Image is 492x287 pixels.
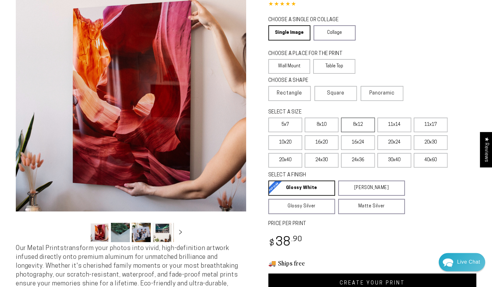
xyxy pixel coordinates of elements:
[90,223,109,242] button: Load image 1 in gallery view
[414,153,447,168] label: 40x60
[268,109,391,116] legend: SELECT A SIZE
[268,172,390,179] legend: SELECT A FINISH
[277,89,302,97] span: Rectangle
[480,132,492,167] div: Click to open Judge.me floating reviews tab
[439,253,485,271] div: Chat widget toggle
[43,191,92,201] a: Send a Message
[341,153,375,168] label: 24x36
[377,118,411,132] label: 11x14
[313,59,355,74] label: Table Top
[268,180,335,196] a: Glossy White
[305,135,338,150] label: 16x20
[377,135,411,150] label: 20x24
[111,223,130,242] button: Load image 2 in gallery view
[72,9,89,26] img: Helga
[369,91,395,96] span: Panoramic
[338,180,405,196] a: [PERSON_NAME]
[305,118,338,132] label: 8x10
[291,236,302,243] sup: .90
[132,223,151,242] button: Load image 3 in gallery view
[74,226,88,240] button: Slide left
[268,153,302,168] label: 20x40
[414,118,447,132] label: 11x17
[268,50,349,58] legend: CHOOSE A PLACE FOR THE PRINT
[68,180,85,185] span: Re:amaze
[268,118,302,132] label: 5x7
[269,239,275,248] span: $
[338,199,405,214] a: Matte Silver
[341,118,375,132] label: 8x12
[377,153,411,168] label: 30x40
[59,9,76,26] img: John
[457,253,480,271] div: Contact Us Directly
[327,89,344,97] span: Square
[268,59,310,74] label: Wall Mount
[173,226,187,240] button: Slide right
[341,135,375,150] label: 16x24
[46,9,62,26] img: Marie J
[268,236,303,249] bdi: 38
[268,199,335,214] a: Glossy Silver
[268,220,477,228] label: PRICE PER PRINT
[268,135,302,150] label: 10x20
[268,25,310,40] a: Single Image
[268,77,350,84] legend: CHOOSE A SHAPE
[414,135,447,150] label: 20x30
[9,29,125,35] div: We'll respond as soon as we can.
[268,259,477,267] h3: 🚚 Ships free
[305,153,338,168] label: 24x30
[268,16,350,24] legend: CHOOSE A SINGLE OR COLLAGE
[313,25,355,40] a: Collage
[48,181,85,185] span: We run on
[153,223,172,242] button: Load image 4 in gallery view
